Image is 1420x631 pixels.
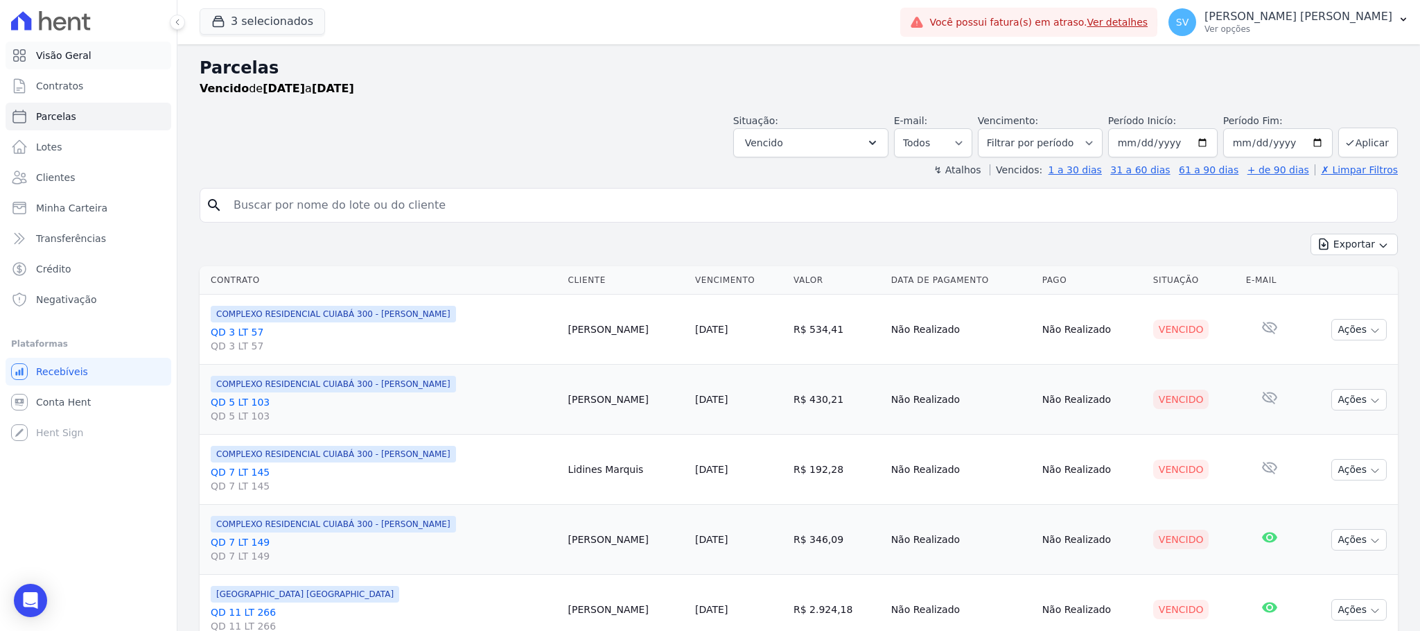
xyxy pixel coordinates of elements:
strong: Vencido [200,82,249,95]
a: QD 5 LT 103QD 5 LT 103 [211,395,557,423]
div: Vencido [1153,530,1209,549]
a: [DATE] [695,464,728,475]
label: Situação: [733,115,778,126]
div: Vencido [1153,390,1209,409]
span: Conta Hent [36,395,91,409]
label: Período Fim: [1223,114,1333,128]
th: Vencimento [690,266,788,295]
td: Não Realizado [886,295,1037,365]
label: Vencimento: [978,115,1038,126]
th: Contrato [200,266,563,295]
a: Clientes [6,164,171,191]
a: Negativação [6,286,171,313]
td: Não Realizado [1037,295,1148,365]
a: QD 7 LT 149QD 7 LT 149 [211,535,557,563]
a: Ver detalhes [1087,17,1148,28]
a: + de 90 dias [1247,164,1309,175]
button: Ações [1331,319,1387,340]
td: Não Realizado [1037,365,1148,435]
td: Não Realizado [886,365,1037,435]
td: Não Realizado [886,435,1037,505]
span: Visão Geral [36,49,91,62]
a: 61 a 90 dias [1179,164,1238,175]
th: Pago [1037,266,1148,295]
a: [DATE] [695,604,728,615]
a: Visão Geral [6,42,171,69]
a: Contratos [6,72,171,100]
span: COMPLEXO RESIDENCIAL CUIABÁ 300 - [PERSON_NAME] [211,446,456,463]
th: E-mail [1241,266,1299,295]
label: ↯ Atalhos [933,164,981,175]
div: Open Intercom Messenger [14,584,47,617]
a: Crédito [6,255,171,283]
span: [GEOGRAPHIC_DATA] [GEOGRAPHIC_DATA] [211,586,399,603]
span: Clientes [36,171,75,184]
strong: [DATE] [312,82,354,95]
a: Transferências [6,225,171,252]
span: Recebíveis [36,365,88,379]
span: SV [1176,17,1189,27]
span: QD 3 LT 57 [211,339,557,353]
td: Lidines Marquis [563,435,690,505]
td: [PERSON_NAME] [563,365,690,435]
span: Parcelas [36,110,76,123]
button: Aplicar [1338,128,1398,157]
th: Data de Pagamento [886,266,1037,295]
a: Parcelas [6,103,171,130]
span: Contratos [36,79,83,93]
span: Transferências [36,232,106,245]
td: R$ 430,21 [788,365,886,435]
td: R$ 346,09 [788,505,886,575]
span: Negativação [36,293,97,306]
td: [PERSON_NAME] [563,505,690,575]
span: Vencido [745,135,783,151]
a: Minha Carteira [6,194,171,222]
i: search [206,197,222,214]
button: 3 selecionados [200,8,325,35]
a: [DATE] [695,534,728,545]
button: Vencido [733,128,888,157]
button: Exportar [1311,234,1398,255]
span: QD 5 LT 103 [211,409,557,423]
a: [DATE] [695,394,728,405]
p: Ver opções [1204,24,1392,35]
h2: Parcelas [200,55,1398,80]
span: Você possui fatura(s) em atraso. [929,15,1148,30]
a: Recebíveis [6,358,171,386]
button: Ações [1331,599,1387,621]
button: Ações [1331,389,1387,410]
td: Não Realizado [886,505,1037,575]
a: 1 a 30 dias [1049,164,1102,175]
button: Ações [1331,459,1387,481]
span: QD 7 LT 145 [211,479,557,493]
label: E-mail: [894,115,928,126]
span: COMPLEXO RESIDENCIAL CUIABÁ 300 - [PERSON_NAME] [211,376,456,392]
a: Conta Hent [6,388,171,416]
td: Não Realizado [1037,435,1148,505]
label: Vencidos: [990,164,1042,175]
th: Situação [1148,266,1241,295]
td: [PERSON_NAME] [563,295,690,365]
button: SV [PERSON_NAME] [PERSON_NAME] Ver opções [1157,3,1420,42]
span: QD 7 LT 149 [211,549,557,563]
th: Valor [788,266,886,295]
a: QD 3 LT 57QD 3 LT 57 [211,325,557,353]
input: Buscar por nome do lote ou do cliente [225,191,1392,219]
span: COMPLEXO RESIDENCIAL CUIABÁ 300 - [PERSON_NAME] [211,516,456,533]
label: Período Inicío: [1108,115,1176,126]
td: R$ 534,41 [788,295,886,365]
span: Crédito [36,262,71,276]
span: COMPLEXO RESIDENCIAL CUIABÁ 300 - [PERSON_NAME] [211,306,456,322]
div: Vencido [1153,320,1209,339]
button: Ações [1331,529,1387,551]
td: R$ 192,28 [788,435,886,505]
strong: [DATE] [263,82,305,95]
p: [PERSON_NAME] [PERSON_NAME] [1204,10,1392,24]
a: [DATE] [695,324,728,335]
span: Lotes [36,140,62,154]
a: Lotes [6,133,171,161]
a: QD 7 LT 145QD 7 LT 145 [211,465,557,493]
a: 31 a 60 dias [1110,164,1170,175]
th: Cliente [563,266,690,295]
p: de a [200,80,354,97]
